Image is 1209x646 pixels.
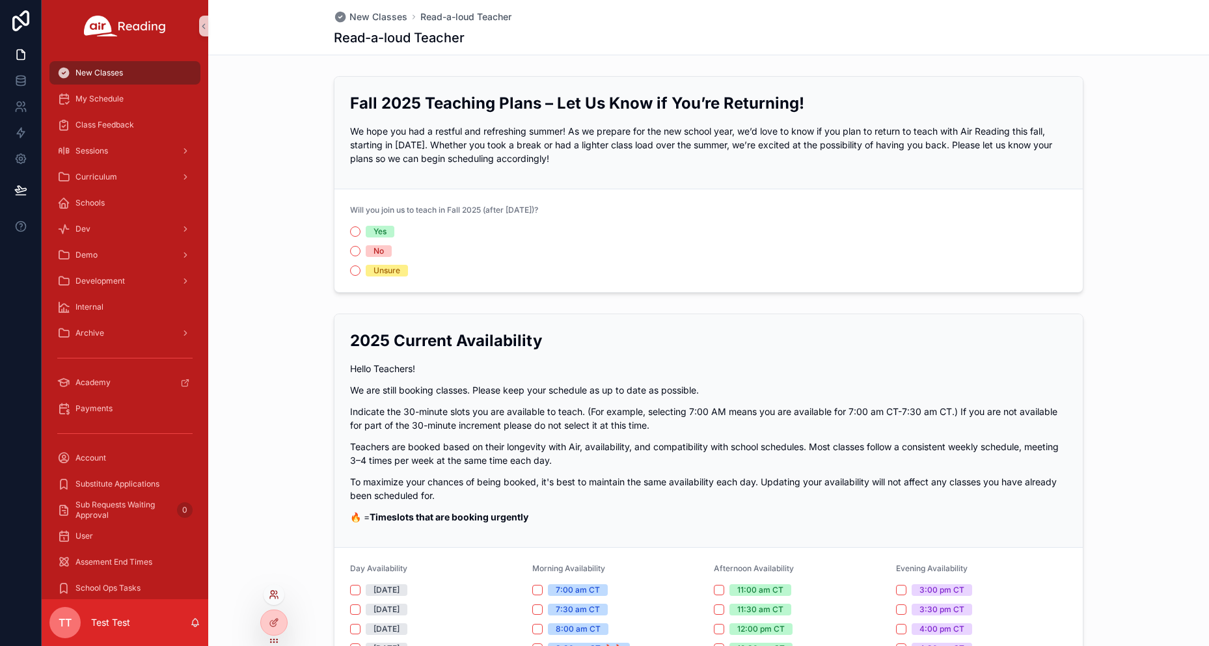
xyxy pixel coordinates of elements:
div: 4:00 pm CT [919,623,964,635]
span: Schools [75,198,105,208]
div: 3:30 pm CT [919,604,964,615]
span: Sessions [75,146,108,156]
a: Dev [49,217,200,241]
a: Account [49,446,200,470]
span: Demo [75,250,98,260]
p: 🔥 = [350,510,1067,524]
span: New Classes [349,10,407,23]
span: Assement End Times [75,557,152,567]
div: Unsure [374,265,400,276]
div: scrollable content [42,52,208,599]
span: Development [75,276,125,286]
a: Academy [49,371,200,394]
p: To maximize your chances of being booked, it's best to maintain the same availability each day. U... [350,475,1067,502]
span: Sub Requests Waiting Approval [75,500,172,520]
p: Teachers are booked based on their longevity with Air, availability, and compatibility with schoo... [350,440,1067,467]
span: Afternoon Availability [714,563,794,573]
a: Demo [49,243,200,267]
span: Internal [75,302,103,312]
a: Development [49,269,200,293]
span: Day Availability [350,563,407,573]
span: Evening Availability [896,563,968,573]
div: 11:30 am CT [737,604,783,615]
div: 11:00 am CT [737,584,783,596]
span: Payments [75,403,113,414]
div: [DATE] [374,604,400,615]
div: 7:30 am CT [556,604,600,615]
div: 7:00 am CT [556,584,600,596]
a: Assement End Times [49,550,200,574]
span: Academy [75,377,111,388]
a: Schools [49,191,200,215]
div: [DATE] [374,623,400,635]
a: Payments [49,397,200,420]
span: User [75,531,93,541]
a: School Ops Tasks [49,576,200,600]
span: Dev [75,224,90,234]
a: New Classes [334,10,407,23]
span: New Classes [75,68,123,78]
div: 12:00 pm CT [737,623,785,635]
div: [DATE] [374,584,400,596]
div: 0 [177,502,193,518]
p: Indicate the 30-minute slots you are available to teach. (For example, selecting 7:00 AM means yo... [350,405,1067,432]
span: Account [75,453,106,463]
span: Substitute Applications [75,479,159,489]
a: Sub Requests Waiting Approval0 [49,498,200,522]
h2: 2025 Current Availability [350,330,1067,351]
span: Curriculum [75,172,117,182]
strong: Timeslots that are booking urgently [370,511,528,522]
h2: Fall 2025 Teaching Plans – Let Us Know if You’re Returning! [350,92,1067,114]
p: We hope you had a restful and refreshing summer! As we prepare for the new school year, we’d love... [350,124,1067,165]
span: School Ops Tasks [75,583,141,593]
span: TT [59,615,72,630]
div: No [374,245,384,257]
a: Archive [49,321,200,345]
a: Internal [49,295,200,319]
h1: Read-a-loud Teacher [334,29,465,47]
a: Curriculum [49,165,200,189]
div: 3:00 pm CT [919,584,964,596]
a: Read-a-loud Teacher [420,10,511,23]
p: Hello Teachers! [350,362,1067,375]
span: My Schedule [75,94,124,104]
a: Substitute Applications [49,472,200,496]
div: Yes [374,226,387,237]
a: Sessions [49,139,200,163]
span: Morning Availability [532,563,605,573]
span: Class Feedback [75,120,134,130]
span: Archive [75,328,104,338]
a: Class Feedback [49,113,200,137]
a: My Schedule [49,87,200,111]
p: We are still booking classes. Please keep your schedule as up to date as possible. [350,383,1067,397]
span: Will you join us to teach in Fall 2025 (after [DATE])? [350,205,538,215]
img: App logo [84,16,166,36]
div: 8:00 am CT [556,623,601,635]
p: Test Test [91,616,130,629]
a: New Classes [49,61,200,85]
a: User [49,524,200,548]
